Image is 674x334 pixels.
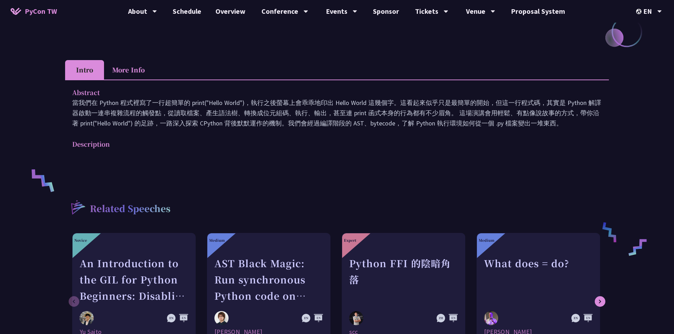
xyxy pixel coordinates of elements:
[344,238,356,243] div: Expert
[80,311,94,325] img: Yu Saito
[65,60,104,80] li: Intro
[72,87,588,98] p: Abstract
[349,255,458,304] div: Python FFI 的陰暗角落
[484,255,593,304] div: What does = do?
[72,98,602,128] p: 當我們在 Python 程式裡寫了一行超簡單的 print("Hello World")，執行之後螢幕上會乖乖地印出 Hello World 這幾個字。這看起來似乎只是最簡單的開始，但這一行程式...
[214,311,229,325] img: Yuichiro Tachibana
[80,255,188,304] div: An Introduction to the GIL for Python Beginners: Disabling It in Python 3.13 and Leveraging Concu...
[11,8,21,15] img: Home icon of PyCon TW 2025
[90,202,171,216] p: Related Speeches
[74,238,87,243] div: Novice
[209,238,225,243] div: Medium
[61,190,95,224] img: r3.8d01567.svg
[214,255,323,304] div: AST Black Magic: Run synchronous Python code on asynchronous Pyodide
[25,6,57,17] span: PyCon TW
[104,60,153,80] li: More Info
[484,311,498,327] img: Reuven M. Lerner
[636,9,643,14] img: Locale Icon
[72,139,588,149] p: Description
[4,2,64,20] a: PyCon TW
[479,238,494,243] div: Medium
[349,311,363,325] img: scc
